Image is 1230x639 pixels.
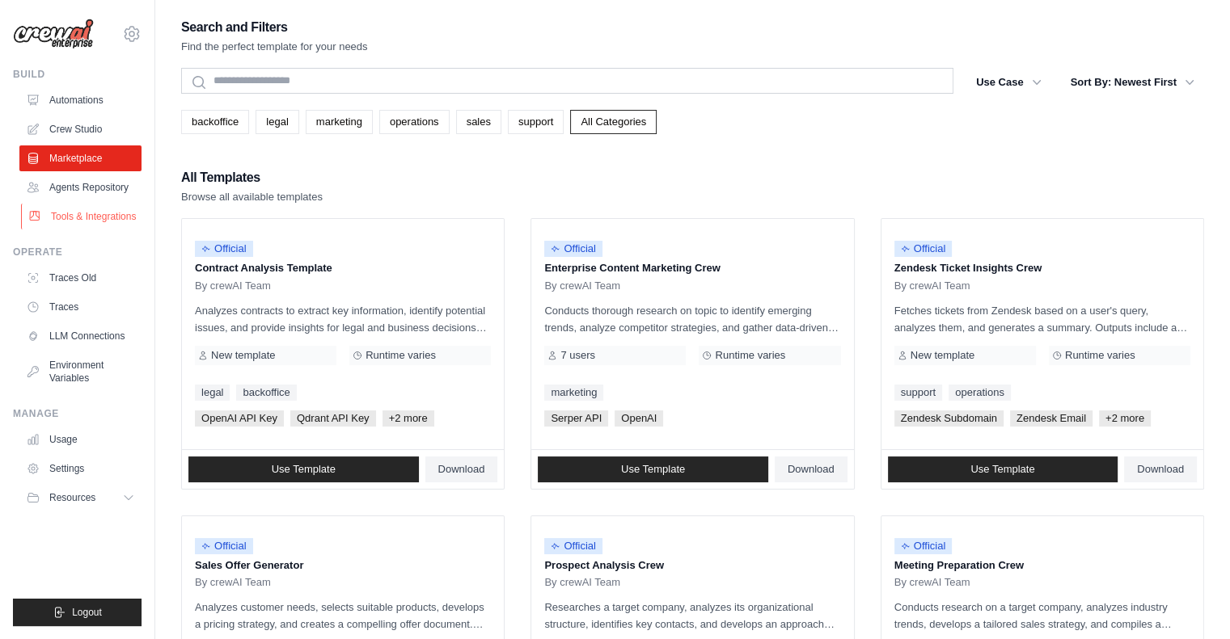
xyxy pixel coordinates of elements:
a: sales [456,110,501,134]
a: support [508,110,564,134]
div: Manage [13,407,142,420]
a: Use Template [538,456,768,482]
a: operations [949,385,1011,401]
button: Use Case [966,68,1051,97]
p: Analyzes contracts to extract key information, identify potential issues, and provide insights fo... [195,302,491,336]
span: Qdrant API Key [290,410,376,427]
span: Serper API [544,410,608,427]
a: Download [1124,456,1197,482]
p: Contract Analysis Template [195,260,491,276]
span: 7 users [560,349,595,362]
a: Agents Repository [19,174,142,200]
span: By crewAI Team [544,576,620,589]
span: Use Template [970,463,1034,476]
span: Zendesk Email [1010,410,1093,427]
h2: Search and Filters [181,16,368,39]
a: Download [775,456,847,482]
a: Use Template [888,456,1118,482]
span: Official [195,538,253,554]
a: Use Template [188,456,419,482]
p: Browse all available templates [181,189,323,205]
a: operations [379,110,450,134]
a: marketing [544,385,603,401]
a: legal [256,110,298,134]
span: By crewAI Team [195,280,271,292]
a: legal [195,385,230,401]
img: Logo [13,19,94,49]
a: Automations [19,87,142,113]
span: Download [1137,463,1184,476]
p: Enterprise Content Marketing Crew [544,260,840,276]
a: Download [425,456,498,482]
a: Crew Studio [19,116,142,142]
h2: All Templates [181,166,323,189]
span: New template [211,349,275,362]
span: Runtime varies [1065,349,1135,362]
a: Tools & Integrations [21,204,143,229]
span: By crewAI Team [544,280,620,292]
span: Use Template [621,463,685,476]
p: Fetches tickets from Zendesk based on a user's query, analyzes them, and generates a summary. Out... [894,302,1190,336]
span: Official [894,241,953,257]
a: backoffice [181,110,249,134]
a: Marketplace [19,145,142,171]
span: By crewAI Team [195,576,271,589]
a: Traces [19,294,142,320]
span: Official [544,538,602,554]
p: Sales Offer Generator [195,557,491,574]
span: Logout [72,606,102,619]
span: Runtime varies [366,349,436,362]
span: +2 more [383,410,434,427]
span: Resources [49,491,95,504]
span: By crewAI Team [894,280,970,292]
span: New template [911,349,974,362]
span: OpenAI [615,410,663,427]
button: Sort By: Newest First [1061,68,1204,97]
p: Conducts thorough research on topic to identify emerging trends, analyze competitor strategies, a... [544,302,840,336]
a: LLM Connections [19,323,142,349]
a: Environment Variables [19,352,142,391]
span: Official [894,538,953,554]
span: +2 more [1099,410,1151,427]
p: Find the perfect template for your needs [181,39,368,55]
p: Researches a target company, analyzes its organizational structure, identifies key contacts, and ... [544,599,840,633]
p: Analyzes customer needs, selects suitable products, develops a pricing strategy, and creates a co... [195,599,491,633]
span: Runtime varies [715,349,785,362]
a: Traces Old [19,265,142,291]
a: All Categories [570,110,657,134]
div: Operate [13,246,142,259]
a: support [894,385,942,401]
span: Use Template [272,463,336,476]
span: Official [544,241,602,257]
span: Download [438,463,485,476]
p: Meeting Preparation Crew [894,557,1190,574]
span: By crewAI Team [894,576,970,589]
span: OpenAI API Key [195,410,284,427]
a: Settings [19,456,142,481]
p: Conducts research on a target company, analyzes industry trends, develops a tailored sales strate... [894,599,1190,633]
button: Resources [19,485,142,511]
a: Usage [19,427,142,452]
a: backoffice [236,385,296,401]
p: Zendesk Ticket Insights Crew [894,260,1190,276]
span: Official [195,241,253,257]
button: Logout [13,599,142,626]
a: marketing [306,110,373,134]
div: Build [13,68,142,81]
p: Prospect Analysis Crew [544,557,840,574]
span: Download [788,463,835,476]
span: Zendesk Subdomain [894,410,1004,427]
